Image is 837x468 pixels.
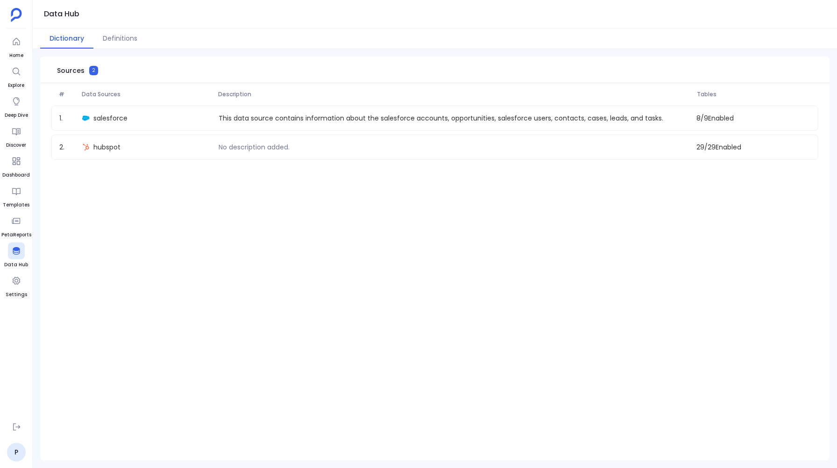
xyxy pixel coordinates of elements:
[89,66,98,75] span: 2
[6,123,26,149] a: Discover
[55,91,78,98] span: #
[8,63,25,89] a: Explore
[4,242,28,269] a: Data Hub
[93,142,121,152] span: hubspot
[93,113,128,123] span: salesforce
[215,113,667,123] p: This data source contains information about the salesforce accounts, opportunities, salesforce us...
[215,142,293,152] p: No description added.
[2,171,30,179] span: Dashboard
[44,7,79,21] h1: Data Hub
[4,261,28,269] span: Data Hub
[3,201,29,209] span: Templates
[40,28,93,49] button: Dictionary
[78,91,215,98] span: Data Sources
[57,66,85,75] span: Sources
[1,213,31,239] a: PetaReports
[214,91,693,98] span: Description
[11,8,22,22] img: petavue logo
[5,93,28,119] a: Deep Dive
[693,113,814,123] span: 8 / 9 Enabled
[56,142,78,152] span: 2 .
[8,52,25,59] span: Home
[6,291,27,298] span: Settings
[6,272,27,298] a: Settings
[93,28,147,49] button: Definitions
[693,91,815,98] span: Tables
[5,112,28,119] span: Deep Dive
[8,82,25,89] span: Explore
[7,443,26,461] a: P
[56,113,78,123] span: 1 .
[6,142,26,149] span: Discover
[2,153,30,179] a: Dashboard
[1,231,31,239] span: PetaReports
[693,142,814,152] span: 29 / 29 Enabled
[8,33,25,59] a: Home
[3,183,29,209] a: Templates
